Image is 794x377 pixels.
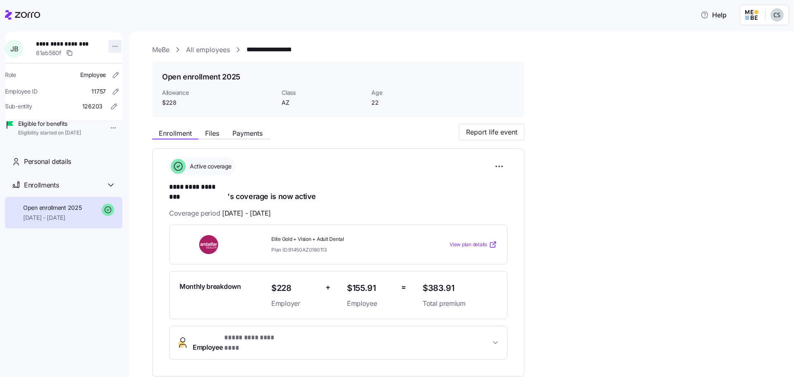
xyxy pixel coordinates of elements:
span: Personal details [24,156,71,167]
span: Eligibility started on [DATE] [18,130,81,137]
h1: 's coverage is now active [169,182,507,202]
span: Open enrollment 2025 [23,204,81,212]
span: Payments [232,130,263,137]
button: Help [694,7,733,23]
span: $155.91 [347,281,395,295]
a: All employees [186,45,230,55]
span: Elite Gold + Vision + Adult Dental [271,236,416,243]
span: [DATE] - [DATE] [222,208,271,219]
img: Ambetter [179,235,239,254]
span: Plan ID: 91450AZ0180113 [271,246,327,253]
span: Enrollments [24,180,59,190]
span: 126203 [82,102,103,110]
button: Report life event [459,124,524,140]
a: View plan details [450,240,497,249]
span: Employee [193,333,286,353]
span: Monthly breakdown [179,281,241,292]
span: J B [10,46,18,52]
span: = [401,281,406,293]
span: Employee ID [5,87,38,96]
span: + [325,281,330,293]
span: 11757 [91,87,106,96]
span: AZ [282,98,365,107]
span: Class [282,89,365,97]
span: [DATE] - [DATE] [23,214,81,222]
span: Coverage period [169,208,271,219]
span: Active coverage [187,162,232,170]
span: 61ab560f [36,49,61,57]
span: Eligible for benefits [18,120,81,128]
img: 2df6d97b4bcaa7f1b4a2ee07b0c0b24b [770,8,784,22]
img: Employer logo [745,10,758,20]
span: Help [701,10,727,20]
span: View plan details [450,241,487,249]
span: Age [371,89,454,97]
span: Employer [271,298,319,309]
span: $228 [162,98,275,107]
span: Total premium [423,298,497,309]
span: 22 [371,98,454,107]
span: Allowance [162,89,275,97]
span: $383.91 [423,281,497,295]
span: Enrollment [159,130,192,137]
span: Employee [347,298,395,309]
h1: Open enrollment 2025 [162,72,240,82]
span: Sub-entity [5,102,32,110]
span: Role [5,71,16,79]
span: Report life event [466,127,517,137]
span: $228 [271,281,319,295]
a: MeBe [152,45,170,55]
span: Files [205,130,219,137]
span: Employee [80,71,106,79]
